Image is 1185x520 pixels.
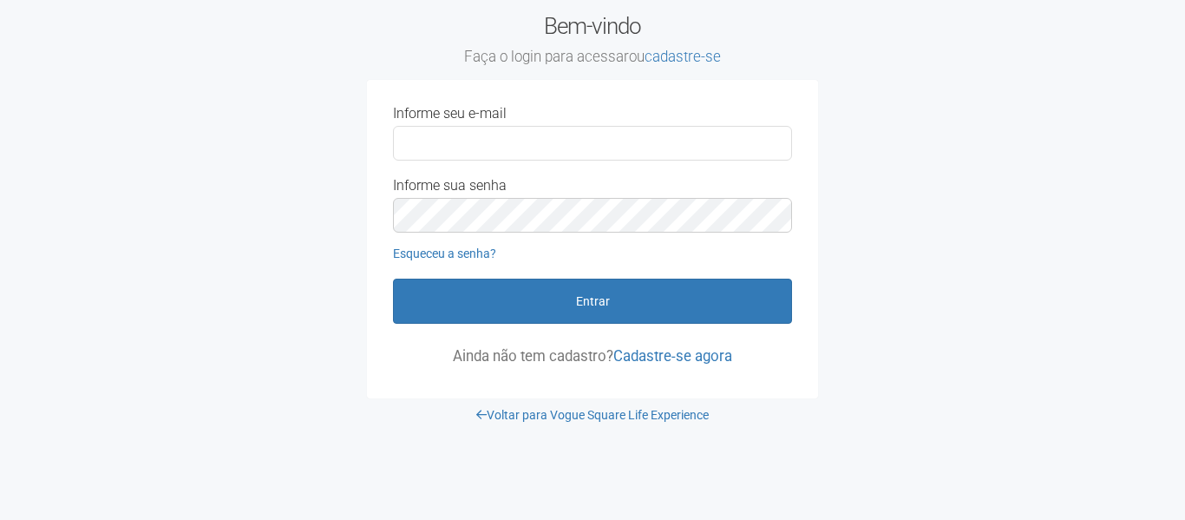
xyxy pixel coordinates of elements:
p: Ainda não tem cadastro? [393,348,792,364]
span: ou [629,48,721,65]
label: Informe sua senha [393,178,507,194]
label: Informe seu e-mail [393,106,507,122]
h2: Bem-vindo [367,13,818,67]
a: Esqueceu a senha? [393,247,496,260]
a: cadastre-se [645,48,721,65]
button: Entrar [393,279,792,324]
a: Voltar para Vogue Square Life Experience [476,408,709,422]
small: Faça o login para acessar [367,48,818,67]
a: Cadastre-se agora [613,347,732,365]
